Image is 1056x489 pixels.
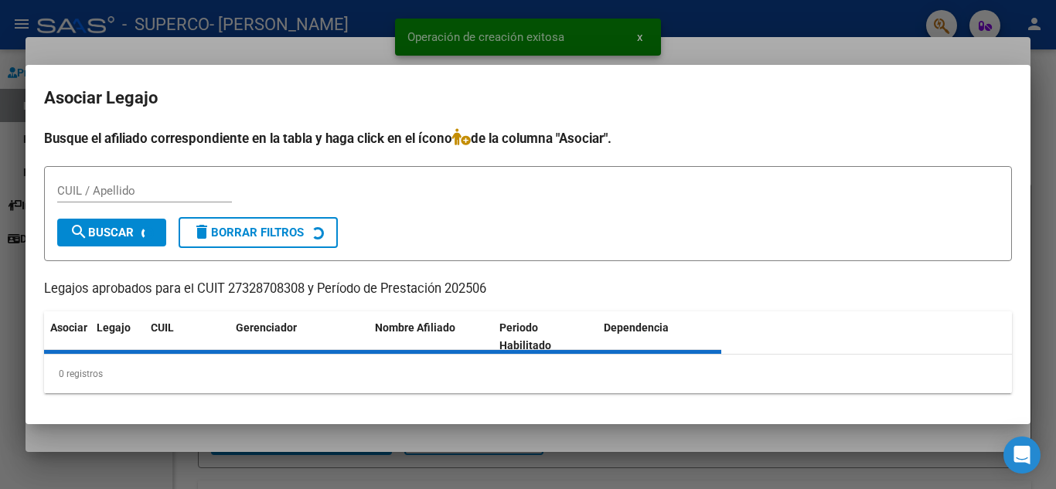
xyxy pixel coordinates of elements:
[44,83,1012,113] h2: Asociar Legajo
[44,355,1012,393] div: 0 registros
[369,311,493,362] datatable-header-cell: Nombre Afiliado
[192,222,211,241] mat-icon: delete
[192,226,304,239] span: Borrar Filtros
[97,321,131,334] span: Legajo
[493,311,598,362] datatable-header-cell: Periodo Habilitado
[179,217,338,248] button: Borrar Filtros
[375,321,455,334] span: Nombre Afiliado
[236,321,297,334] span: Gerenciador
[90,311,145,362] datatable-header-cell: Legajo
[598,311,722,362] datatable-header-cell: Dependencia
[44,128,1012,148] h4: Busque el afiliado correspondiente en la tabla y haga click en el ícono de la columna "Asociar".
[499,321,551,351] span: Periodo Habilitado
[70,226,134,239] span: Buscar
[50,321,87,334] span: Asociar
[604,321,669,334] span: Dependencia
[57,219,166,246] button: Buscar
[151,321,174,334] span: CUIL
[145,311,230,362] datatable-header-cell: CUIL
[44,311,90,362] datatable-header-cell: Asociar
[70,222,88,241] mat-icon: search
[44,280,1012,299] p: Legajos aprobados para el CUIT 27328708308 y Período de Prestación 202506
[1003,436,1041,474] div: Open Intercom Messenger
[230,311,369,362] datatable-header-cell: Gerenciador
